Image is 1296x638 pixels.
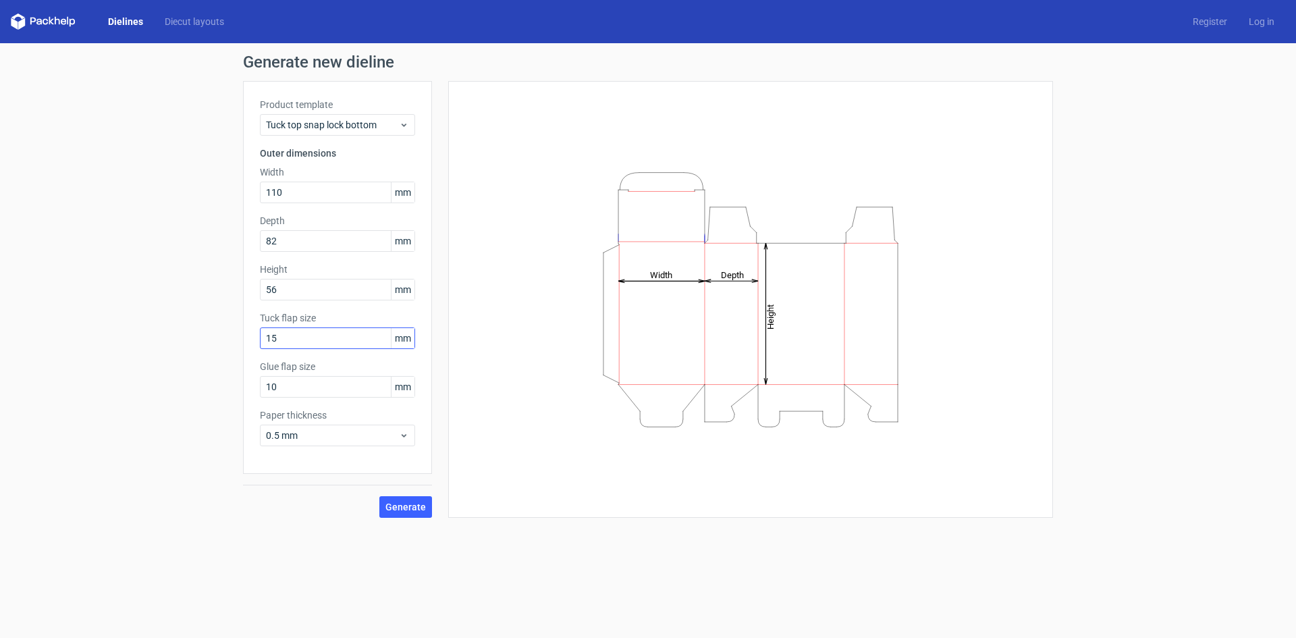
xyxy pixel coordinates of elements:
[765,304,776,329] tspan: Height
[97,15,154,28] a: Dielines
[260,360,415,373] label: Glue flap size
[154,15,235,28] a: Diecut layouts
[260,408,415,422] label: Paper thickness
[721,269,744,280] tspan: Depth
[243,54,1053,70] h1: Generate new dieline
[260,165,415,179] label: Width
[260,147,415,160] h3: Outer dimensions
[379,496,432,518] button: Generate
[391,328,414,348] span: mm
[391,182,414,203] span: mm
[260,263,415,276] label: Height
[266,429,399,442] span: 0.5 mm
[650,269,672,280] tspan: Width
[391,231,414,251] span: mm
[391,377,414,397] span: mm
[1238,15,1285,28] a: Log in
[391,280,414,300] span: mm
[260,311,415,325] label: Tuck flap size
[260,214,415,228] label: Depth
[385,502,426,512] span: Generate
[266,118,399,132] span: Tuck top snap lock bottom
[260,98,415,111] label: Product template
[1182,15,1238,28] a: Register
